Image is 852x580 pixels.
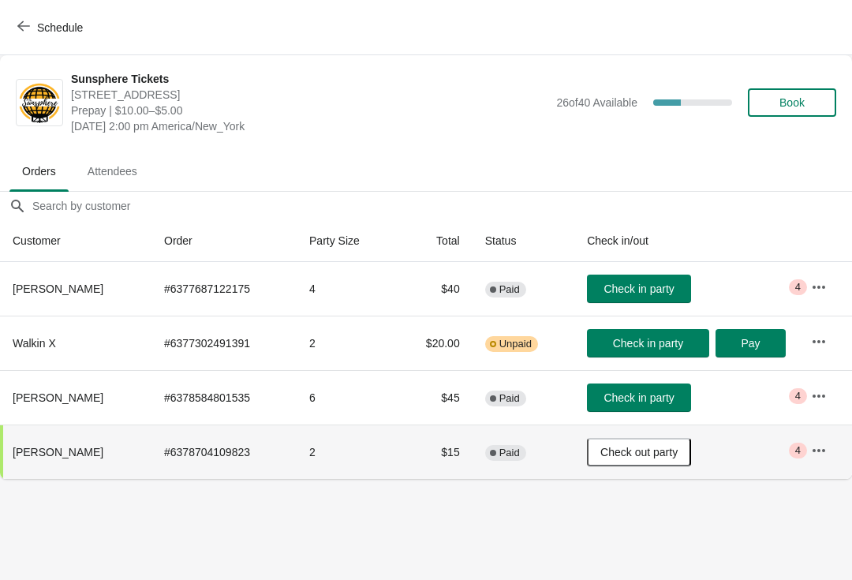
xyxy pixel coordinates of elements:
span: Orders [9,157,69,185]
span: [STREET_ADDRESS] [71,87,548,103]
td: $40 [395,262,473,316]
button: Schedule [8,13,95,42]
span: Walkin X [13,337,56,350]
th: Check in/out [574,220,798,262]
input: Search by customer [32,192,852,220]
th: Status [473,220,574,262]
span: 4 [795,390,801,402]
span: Check out party [600,446,678,458]
span: 26 of 40 Available [556,96,637,109]
button: Check in party [587,384,691,412]
span: [PERSON_NAME] [13,391,103,404]
td: # 6377687122175 [151,262,297,316]
span: [DATE] 2:00 pm America/New_York [71,118,548,134]
td: # 6378704109823 [151,425,297,479]
button: Pay [716,329,786,357]
th: Party Size [297,220,395,262]
img: Sunsphere Tickets [17,81,62,125]
span: Check in party [603,391,674,404]
th: Order [151,220,297,262]
span: [PERSON_NAME] [13,283,103,295]
button: Check in party [587,329,709,357]
span: Check in party [613,337,683,350]
td: 4 [297,262,395,316]
span: Pay [741,337,760,350]
span: Paid [499,392,520,405]
span: Schedule [37,21,83,34]
button: Check out party [587,438,691,466]
td: 2 [297,316,395,370]
span: Sunsphere Tickets [71,71,548,87]
td: # 6377302491391 [151,316,297,370]
td: $20.00 [395,316,473,370]
button: Check in party [587,275,691,303]
span: Book [779,96,805,109]
span: Prepay | $10.00–$5.00 [71,103,548,118]
button: Book [748,88,836,117]
td: # 6378584801535 [151,370,297,425]
span: Attendees [75,157,150,185]
span: Paid [499,283,520,296]
td: 2 [297,425,395,479]
span: Check in party [603,283,674,295]
span: 4 [795,281,801,294]
td: 6 [297,370,395,425]
td: $15 [395,425,473,479]
th: Total [395,220,473,262]
span: [PERSON_NAME] [13,446,103,458]
span: 4 [795,444,801,457]
span: Unpaid [499,338,532,350]
td: $45 [395,370,473,425]
span: Paid [499,447,520,459]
